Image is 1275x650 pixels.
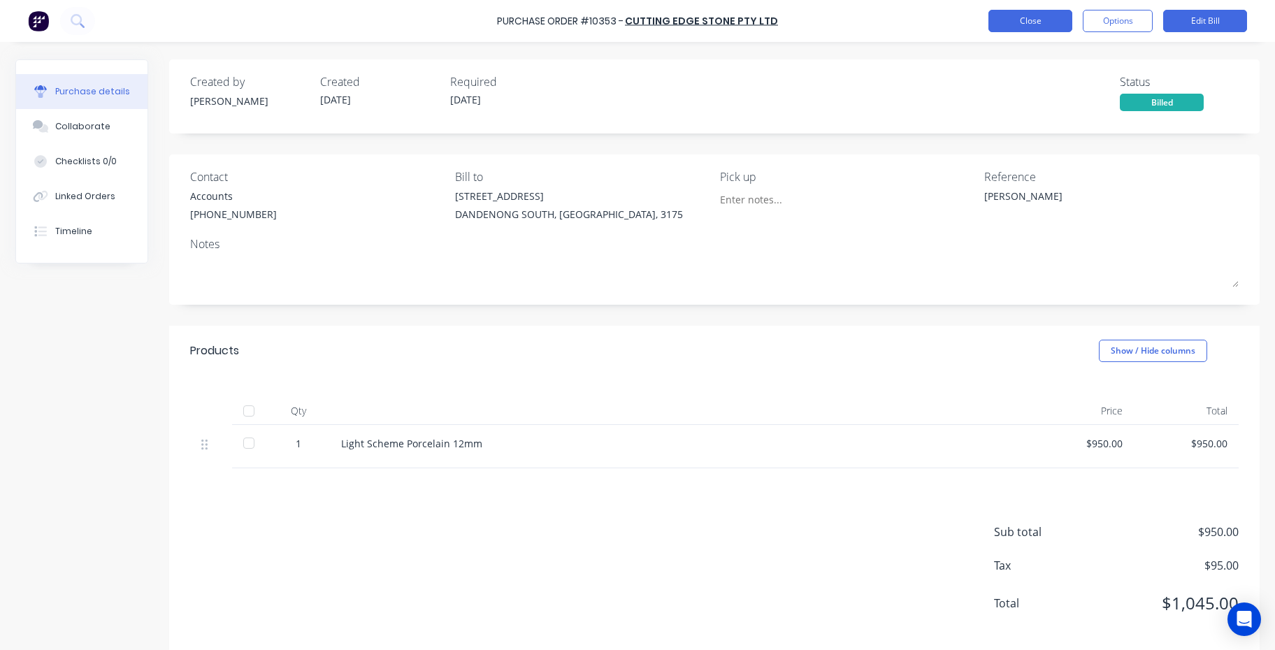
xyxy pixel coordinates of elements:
[988,10,1072,32] button: Close
[720,168,974,185] div: Pick up
[320,73,439,90] div: Created
[190,189,277,203] div: Accounts
[190,168,445,185] div: Contact
[455,168,709,185] div: Bill to
[625,14,778,28] a: Cutting Edge Stone Pty Ltd
[994,523,1099,540] span: Sub total
[16,214,147,249] button: Timeline
[190,94,309,108] div: [PERSON_NAME]
[1099,523,1239,540] span: $950.00
[1120,73,1239,90] div: Status
[1029,397,1134,425] div: Price
[450,73,569,90] div: Required
[16,74,147,109] button: Purchase details
[16,109,147,144] button: Collaborate
[1083,10,1153,32] button: Options
[16,144,147,179] button: Checklists 0/0
[994,595,1099,612] span: Total
[455,189,683,203] div: [STREET_ADDRESS]
[55,85,130,98] div: Purchase details
[55,120,110,133] div: Collaborate
[1040,436,1123,451] div: $950.00
[1099,557,1239,574] span: $95.00
[720,189,847,210] input: Enter notes...
[984,168,1239,185] div: Reference
[267,397,330,425] div: Qty
[278,436,319,451] div: 1
[455,207,683,222] div: DANDENONG SOUTH, [GEOGRAPHIC_DATA], 3175
[1099,340,1207,362] button: Show / Hide columns
[1099,591,1239,616] span: $1,045.00
[497,14,624,29] div: Purchase Order #10353 -
[55,225,92,238] div: Timeline
[1134,397,1239,425] div: Total
[16,179,147,214] button: Linked Orders
[984,189,1159,220] textarea: [PERSON_NAME]
[341,436,1018,451] div: Light Scheme Porcelain 12mm
[1163,10,1247,32] button: Edit Bill
[994,557,1099,574] span: Tax
[190,73,309,90] div: Created by
[28,10,49,31] img: Factory
[190,236,1239,252] div: Notes
[55,155,117,168] div: Checklists 0/0
[1120,94,1204,111] div: Billed
[1227,602,1261,636] div: Open Intercom Messenger
[190,342,239,359] div: Products
[1145,436,1227,451] div: $950.00
[190,207,277,222] div: [PHONE_NUMBER]
[55,190,115,203] div: Linked Orders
